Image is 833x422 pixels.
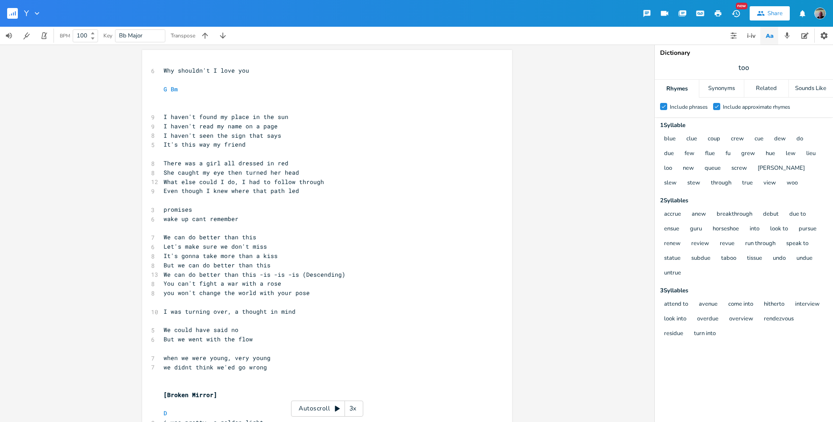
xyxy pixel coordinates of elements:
button: avenue [699,301,718,308]
span: You can't fight a war with a rose [164,279,281,287]
span: when we were young, very young [164,354,271,362]
button: New [727,5,745,21]
div: Include phrases [670,104,708,110]
span: She caught my eye then turned her head [164,168,299,176]
button: Share [750,6,790,20]
div: 3x [345,401,361,417]
button: [PERSON_NAME] [758,165,805,172]
button: hue [766,150,775,158]
button: woo [787,180,798,187]
button: renew [664,240,681,248]
span: you won't change the world with your pose [164,289,310,297]
span: I haven't found my place in the sun [164,113,288,121]
button: queue [705,165,721,172]
button: new [683,165,694,172]
img: Keith Dalton [814,8,826,19]
button: rendezvous [764,315,794,323]
button: view [763,180,776,187]
div: 2 Syllable s [660,198,828,204]
button: do [796,135,803,143]
button: accrue [664,211,681,218]
button: due to [789,211,806,218]
button: due [664,150,674,158]
button: ensue [664,225,679,233]
button: through [711,180,731,187]
span: There was a girl all dressed in red [164,159,288,167]
span: Even though I knew where that path led [164,187,299,195]
button: debut [763,211,779,218]
span: It's gonna take more than a kiss [164,252,278,260]
button: overdue [697,315,718,323]
button: fu [726,150,730,158]
div: 3 Syllable s [660,288,828,294]
span: But we went with the flow [164,335,253,343]
button: look into [664,315,686,323]
span: we didnt think we'ed go wrong [164,363,267,371]
button: tissue [747,255,762,262]
span: We can do better than this -is -is -is (Descending) [164,270,345,279]
div: Synonyms [699,80,743,98]
button: cue [755,135,763,143]
button: clue [686,135,697,143]
span: Let's make sure we don't miss [164,242,267,250]
button: turn into [694,330,716,338]
button: come into [728,301,753,308]
span: promises [164,205,192,213]
button: speak to [786,240,808,248]
button: look to [770,225,788,233]
span: Y [24,9,29,17]
button: guru [690,225,702,233]
button: pursue [799,225,817,233]
button: attend to [664,301,688,308]
div: Include approximate rhymes [723,104,790,110]
div: BPM [60,33,70,38]
span: We could have said no [164,326,238,334]
span: Why shouldn't I love you [164,66,249,74]
button: interview [795,301,820,308]
div: Transpose [171,33,195,38]
div: Share [767,9,783,17]
button: subdue [691,255,710,262]
button: taboo [721,255,736,262]
button: undo [773,255,786,262]
div: New [736,3,747,9]
button: screw [731,165,747,172]
span: D [164,409,167,417]
button: slew [664,180,677,187]
button: loo [664,165,672,172]
button: undue [796,255,812,262]
span: Bm [171,85,178,93]
span: wake up cant remember [164,215,238,223]
div: Key [103,33,112,38]
button: statue [664,255,681,262]
div: 1 Syllable [660,123,828,128]
button: revue [720,240,735,248]
span: What else could I do, I had to follow through [164,178,324,186]
div: Rhymes [655,80,699,98]
button: into [750,225,759,233]
span: We can do better than this [164,233,256,241]
div: Autoscroll [291,401,363,417]
span: [Broken Mirror] [164,391,217,399]
span: I haven't read my name on a page [164,122,278,130]
button: stew [687,180,700,187]
button: anew [692,211,706,218]
button: few [685,150,694,158]
button: dew [774,135,786,143]
div: Related [744,80,788,98]
button: lew [786,150,796,158]
button: overview [729,315,753,323]
span: It's this way my friend [164,140,246,148]
button: run through [745,240,776,248]
button: true [742,180,753,187]
span: Bb Major [119,32,143,40]
button: breakthrough [717,211,752,218]
button: lieu [806,150,816,158]
div: Sounds Like [789,80,833,98]
button: review [691,240,709,248]
button: hitherto [764,301,784,308]
button: untrue [664,270,681,277]
button: crew [731,135,744,143]
span: But we can do better than this [164,261,271,269]
button: grew [741,150,755,158]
